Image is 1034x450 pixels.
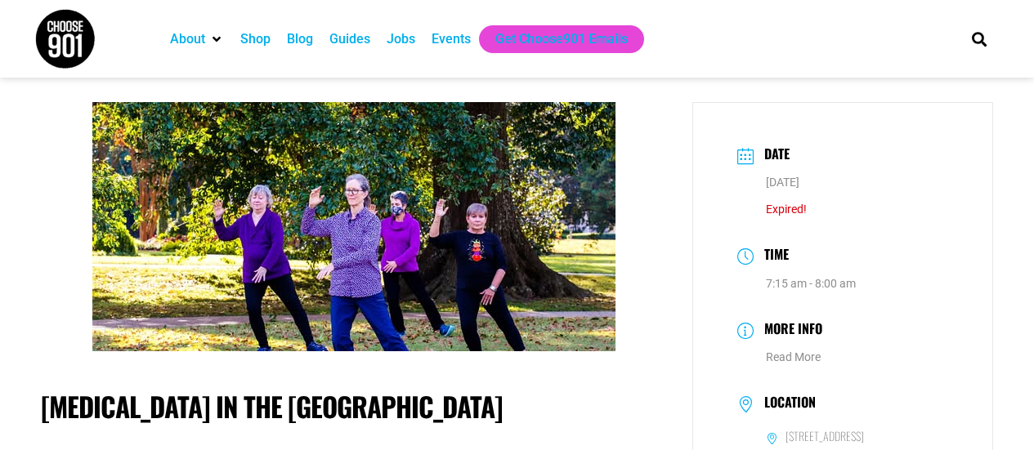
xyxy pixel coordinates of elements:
a: Jobs [387,29,415,49]
nav: Main nav [162,25,943,53]
span: [DATE] [766,176,799,189]
h3: Time [756,244,789,268]
a: Get Choose901 Emails [495,29,628,49]
a: About [170,29,205,49]
a: Blog [287,29,313,49]
span: Expired! [766,203,807,216]
a: Events [432,29,471,49]
h3: More Info [756,319,822,342]
img: Four women practice tai chi outdoors in a park, standing in a row with arms raised, stretching gr... [92,102,615,351]
h6: [STREET_ADDRESS] [786,429,864,443]
abbr: 7:15 am - 8:00 am [766,277,856,290]
h1: [MEDICAL_DATA] in the [GEOGRAPHIC_DATA] [41,390,668,423]
div: About [162,25,232,53]
h3: Date [756,144,790,167]
a: Guides [329,29,370,49]
a: Shop [240,29,271,49]
h3: Location [756,394,816,414]
a: Read More [766,350,821,363]
div: Search [965,25,992,52]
